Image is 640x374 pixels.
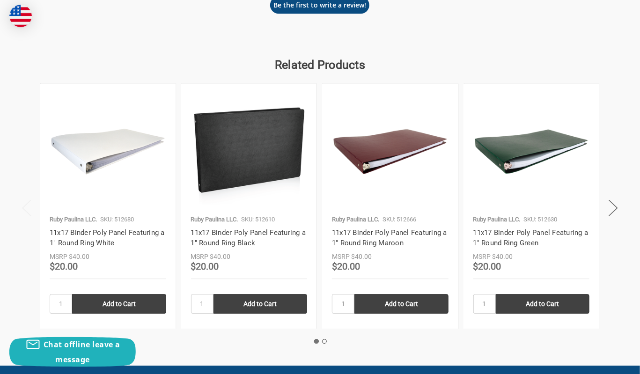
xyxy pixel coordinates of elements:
[473,215,521,224] p: Ruby Paulina LLC.
[191,228,306,248] a: 11x17 Binder Poly Panel Featuring a 1" Round Ring Black
[50,215,97,224] p: Ruby Paulina LLC.
[191,215,238,224] p: Ruby Paulina LLC.
[72,294,166,314] input: Add to Cart
[191,93,308,210] img: 11x17 Binder Poly Panel Featuring a 1" Round Ring Black
[496,294,590,314] input: Add to Cart
[69,253,89,260] span: $40.00
[39,56,601,74] h2: Related Products
[332,252,350,262] div: MSRP
[100,215,134,224] p: SKU: 512680
[524,215,558,224] p: SKU: 512630
[563,349,640,374] iframe: Google Customer Reviews
[50,261,78,272] span: $20.00
[473,93,590,210] img: 11x17 Binder Poly Panel Featuring a 1" Round Ring Green
[213,294,308,314] input: Add to Cart
[191,252,209,262] div: MSRP
[242,215,275,224] p: SKU: 512610
[50,252,67,262] div: MSRP
[354,294,449,314] input: Add to Cart
[322,339,327,344] button: 2 of 2
[9,337,136,367] button: Chat offline leave a message
[314,339,319,344] button: 1 of 2
[473,228,589,248] a: 11x17 Binder Poly Panel Featuring a 1" Round Ring Green
[332,93,449,210] img: 11x17 Binder Poly Panel Featuring a 1" Round Ring Maroon
[351,253,372,260] span: $40.00
[9,5,32,27] img: duty and tax information for United States
[210,253,231,260] span: $40.00
[493,253,513,260] span: $40.00
[50,228,165,248] a: 11x17 Binder Poly Panel Featuring a 1" Round Ring White
[50,93,166,210] img: 11x17 Binder Poly Panel Featuring a 1" Round Ring White
[604,193,623,222] button: Next
[17,193,36,222] button: Previous
[332,228,447,248] a: 11x17 Binder Poly Panel Featuring a 1" Round Ring Maroon
[332,261,360,272] span: $20.00
[473,252,491,262] div: MSRP
[191,261,219,272] span: $20.00
[332,215,379,224] p: Ruby Paulina LLC.
[473,261,501,272] span: $20.00
[383,215,416,224] p: SKU: 512666
[44,339,120,365] span: Chat offline leave a message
